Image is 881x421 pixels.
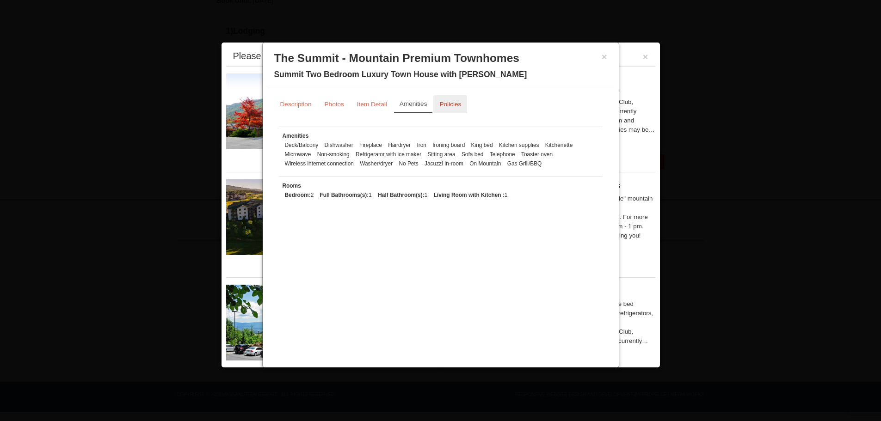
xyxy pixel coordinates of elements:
div: Please make your package selection: [233,51,386,61]
strong: Bedroom: [285,192,311,198]
li: Gas Grill/BBQ [505,159,544,168]
a: Description [274,95,318,113]
a: Item Detail [351,95,393,113]
li: Ironing board [430,140,467,150]
li: Fireplace [357,140,384,150]
li: No Pets [396,159,420,168]
li: Non-smoking [315,150,352,159]
li: Telephone [487,150,518,159]
a: Policies [433,95,467,113]
strong: Half Bathroom(s): [378,192,424,198]
small: Item Detail [357,101,387,108]
li: Wireless internet connection [283,159,356,168]
li: Toaster oven [519,150,555,159]
button: × [643,52,648,61]
strong: Full Bathrooms(s): [320,192,369,198]
li: Deck/Balcony [283,140,321,150]
li: Hairdryer [386,140,413,150]
li: Kitchenette [543,140,575,150]
li: 1 [318,190,374,200]
small: Rooms [283,183,301,189]
small: Amenities [400,100,427,107]
li: Sitting area [425,150,457,159]
small: Description [280,101,312,108]
a: Photos [319,95,350,113]
small: Amenities [283,133,309,139]
img: 19218983-1-9b289e55.jpg [226,73,365,149]
li: Microwave [283,150,314,159]
li: Dishwasher [322,140,356,150]
li: King bed [469,140,495,150]
button: × [602,52,607,61]
img: 19219026-1-e3b4ac8e.jpg [226,285,365,360]
li: On Mountain [467,159,503,168]
a: Amenities [394,95,433,113]
strong: Living Room with Kitchen : [434,192,505,198]
li: 1 [431,190,510,200]
img: 19219041-4-ec11c166.jpg [226,179,365,255]
li: Refrigerator with ice maker [353,150,424,159]
li: Washer/dryer [357,159,395,168]
small: Policies [439,101,461,108]
h4: Summit Two Bedroom Luxury Town House with [PERSON_NAME] [274,70,607,79]
li: Kitchen supplies [497,140,542,150]
li: 1 [376,190,430,200]
small: Photos [325,101,344,108]
li: Sofa bed [459,150,486,159]
li: 2 [283,190,316,200]
li: Jacuzzi In-room [422,159,466,168]
li: Iron [414,140,429,150]
h3: The Summit - Mountain Premium Townhomes [274,51,607,65]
